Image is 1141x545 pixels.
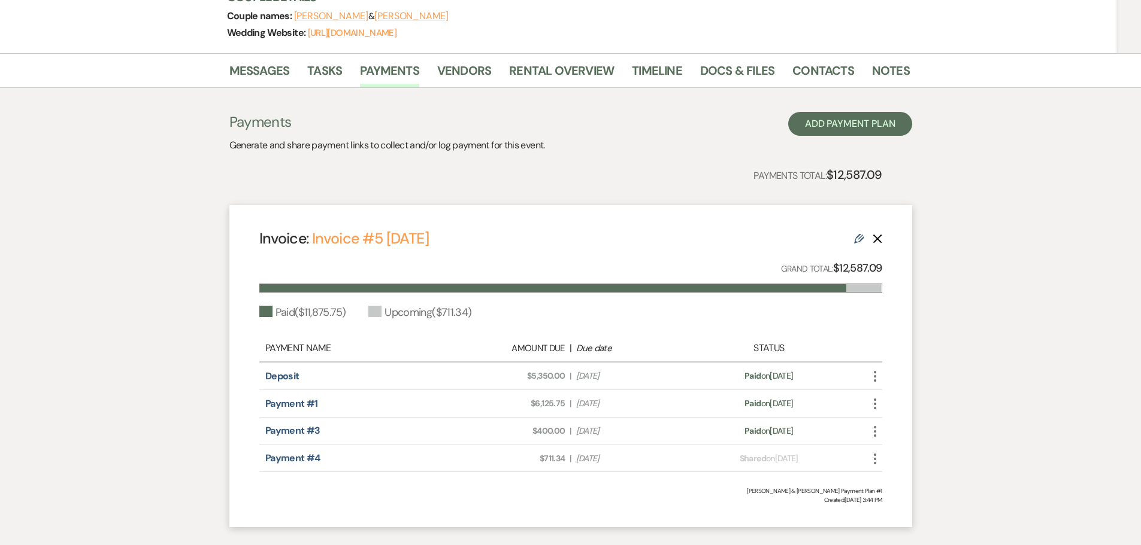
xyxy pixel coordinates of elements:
[700,61,774,87] a: Docs & Files
[744,425,761,436] span: Paid
[692,452,845,465] div: on [DATE]
[360,61,419,87] a: Payments
[227,10,294,22] span: Couple names:
[294,11,368,21] button: [PERSON_NAME]
[570,452,571,465] span: |
[744,398,761,409] span: Paid
[827,167,882,182] strong: $12,587.09
[570,397,571,410] span: |
[692,425,845,437] div: on [DATE]
[265,397,318,410] a: Payment #1
[781,260,882,277] p: Grand Total:
[265,452,320,464] a: Payment #4
[744,370,761,381] span: Paid
[455,397,565,410] span: $6,125.75
[692,370,845,382] div: on [DATE]
[449,341,693,355] div: |
[265,370,299,382] a: Deposit
[632,61,682,87] a: Timeline
[570,370,571,382] span: |
[692,341,845,355] div: Status
[570,425,571,437] span: |
[265,424,320,437] a: Payment #3
[229,138,545,153] p: Generate and share payment links to collect and/or log payment for this event.
[576,397,686,410] span: [DATE]
[455,342,565,355] div: Amount Due
[576,452,686,465] span: [DATE]
[753,165,882,184] p: Payments Total:
[455,425,565,437] span: $400.00
[437,61,491,87] a: Vendors
[265,341,449,355] div: Payment Name
[229,61,290,87] a: Messages
[308,27,397,39] a: [URL][DOMAIN_NAME]
[576,370,686,382] span: [DATE]
[872,61,910,87] a: Notes
[576,342,686,355] div: Due date
[509,61,614,87] a: Rental Overview
[307,61,342,87] a: Tasks
[229,112,545,132] h3: Payments
[792,61,854,87] a: Contacts
[788,112,912,136] button: Add Payment Plan
[833,261,882,275] strong: $12,587.09
[312,229,429,248] a: Invoice #5 [DATE]
[374,11,449,21] button: [PERSON_NAME]
[294,10,449,22] span: &
[259,495,882,504] span: Created: [DATE] 3:44 PM
[259,228,429,249] h4: Invoice:
[259,486,882,495] div: [PERSON_NAME] & [PERSON_NAME] Payment Plan #1
[455,452,565,465] span: $711.34
[455,370,565,382] span: $5,350.00
[740,453,766,464] span: Shared
[227,26,308,39] span: Wedding Website:
[259,305,346,321] div: Paid ( $11,875.75 )
[368,305,471,321] div: Upcoming ( $711.34 )
[692,397,845,410] div: on [DATE]
[576,425,686,437] span: [DATE]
